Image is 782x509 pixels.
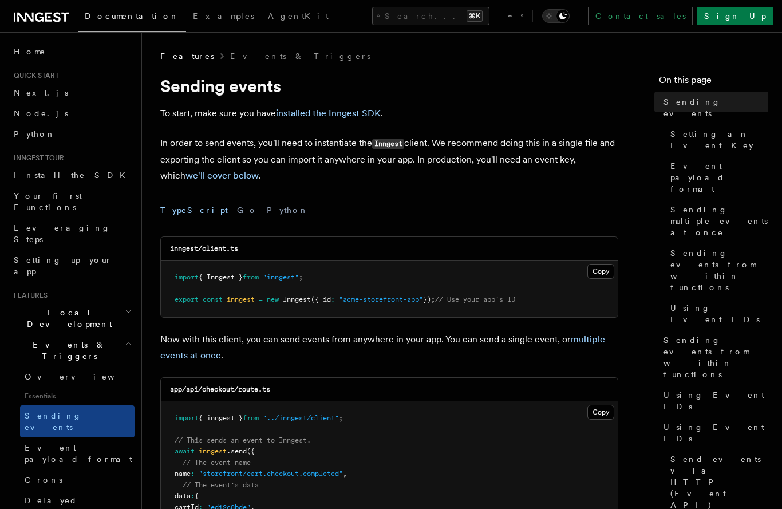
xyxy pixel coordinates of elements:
[20,437,135,469] a: Event payload format
[659,92,768,124] a: Sending events
[9,124,135,144] a: Python
[14,129,56,139] span: Python
[259,295,263,303] span: =
[160,76,618,96] h1: Sending events
[195,492,199,500] span: {
[199,447,227,455] span: inngest
[587,405,614,420] button: Copy
[203,295,223,303] span: const
[227,447,247,455] span: .send
[160,135,618,184] p: In order to send events, you'll need to instantiate the client. We recommend doing this in a sing...
[14,191,82,212] span: Your first Functions
[283,295,311,303] span: Inngest
[268,11,329,21] span: AgentKit
[175,447,195,455] span: await
[666,243,768,298] a: Sending events from within functions
[170,244,238,252] code: inngest/client.ts
[193,11,254,21] span: Examples
[663,389,768,412] span: Using Event IDs
[199,414,243,422] span: { inngest }
[9,250,135,282] a: Setting up your app
[670,302,768,325] span: Using Event IDs
[663,421,768,444] span: Using Event IDs
[670,204,768,238] span: Sending multiple events at once
[170,385,270,393] code: app/api/checkout/route.ts
[299,273,303,281] span: ;
[186,3,261,31] a: Examples
[14,171,132,180] span: Install the SDK
[9,186,135,218] a: Your first Functions
[160,105,618,121] p: To start, make sure you have .
[339,295,423,303] span: "acme-storefront-app"
[237,198,258,223] button: Go
[659,330,768,385] a: Sending events from within functions
[9,339,125,362] span: Events & Triggers
[666,156,768,199] a: Event payload format
[183,481,259,489] span: // The event's data
[670,160,768,195] span: Event payload format
[247,447,255,455] span: ({
[9,302,135,334] button: Local Development
[20,387,135,405] span: Essentials
[160,332,618,364] p: Now with this client, you can send events from anywhere in your app. You can send a single event,...
[467,10,483,22] kbd: ⌘K
[666,124,768,156] a: Setting an Event Key
[331,295,335,303] span: :
[78,3,186,32] a: Documentation
[423,295,435,303] span: });
[343,469,347,478] span: ,
[9,103,135,124] a: Node.js
[9,165,135,186] a: Install the SDK
[191,469,195,478] span: :
[663,96,768,119] span: Sending events
[372,139,404,149] code: Inngest
[175,469,191,478] span: name
[175,492,191,500] span: data
[199,273,243,281] span: { Inngest }
[587,264,614,279] button: Copy
[9,218,135,250] a: Leveraging Steps
[267,295,279,303] span: new
[243,273,259,281] span: from
[20,469,135,490] a: Crons
[659,417,768,449] a: Using Event IDs
[199,469,343,478] span: "storefront/cart.checkout.completed"
[263,414,339,422] span: "../inngest/client"
[9,41,135,62] a: Home
[160,198,228,223] button: TypeScript
[175,436,311,444] span: // This sends an event to Inngest.
[435,295,515,303] span: // Use your app's ID
[14,255,112,276] span: Setting up your app
[185,170,259,181] a: we'll cover below
[25,411,82,432] span: Sending events
[14,109,68,118] span: Node.js
[261,3,335,31] a: AgentKit
[175,414,199,422] span: import
[659,385,768,417] a: Using Event IDs
[14,223,110,244] span: Leveraging Steps
[9,291,48,300] span: Features
[25,372,143,381] span: Overview
[175,273,199,281] span: import
[263,273,299,281] span: "inngest"
[9,307,125,330] span: Local Development
[670,247,768,293] span: Sending events from within functions
[697,7,773,25] a: Sign Up
[311,295,331,303] span: ({ id
[9,334,135,366] button: Events & Triggers
[670,128,768,151] span: Setting an Event Key
[183,459,251,467] span: // The event name
[25,443,132,464] span: Event payload format
[663,334,768,380] span: Sending events from within functions
[666,199,768,243] a: Sending multiple events at once
[267,198,309,223] button: Python
[372,7,489,25] button: Search...⌘K
[588,7,693,25] a: Contact sales
[230,50,370,62] a: Events & Triggers
[25,475,62,484] span: Crons
[160,334,605,361] a: multiple events at once
[14,88,68,97] span: Next.js
[339,414,343,422] span: ;
[9,82,135,103] a: Next.js
[160,50,214,62] span: Features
